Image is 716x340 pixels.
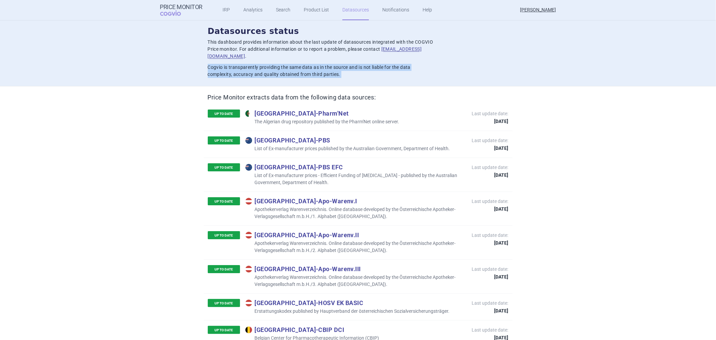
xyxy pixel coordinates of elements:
[208,136,240,144] p: UP TO DATE
[472,198,509,211] p: Last update date:
[245,118,399,125] p: The Algerian drug repository published by the Pharm'Net online server.
[472,173,509,177] strong: [DATE]
[208,39,433,60] p: This dashboard provides information about the last update of datasources integrated with the COGV...
[472,110,509,124] p: Last update date:
[245,110,252,117] img: Algeria
[472,232,509,245] p: Last update date:
[245,232,252,239] img: Austria
[245,326,379,333] p: [GEOGRAPHIC_DATA] - CBIP DCI
[208,163,240,171] p: UP TO DATE
[160,10,190,16] span: COGVIO
[245,136,450,144] p: [GEOGRAPHIC_DATA] - PBS
[472,164,509,177] p: Last update date:
[472,207,509,211] strong: [DATE]
[160,4,203,10] strong: Price Monitor
[472,327,509,340] p: Last update date:
[472,335,509,340] strong: [DATE]
[245,110,399,117] p: [GEOGRAPHIC_DATA] - Pharm'Net
[472,266,509,279] p: Last update date:
[245,206,465,220] p: Apothekerverlag Warenverzeichnis. Online database developed by the Österreichische Apotheker-Verl...
[472,241,509,245] strong: [DATE]
[208,93,509,101] h2: Price Monitor extracts data from the following data sources:
[245,145,450,152] p: List of Ex-manufacturer prices published by the Australian Government, Department of Health.
[245,300,252,306] img: Austria
[208,26,509,37] h2: Datasources status
[160,4,203,16] a: Price MonitorCOGVIO
[245,172,465,186] p: List of Ex-manufacturer prices - Efficient Funding of [MEDICAL_DATA] - published by the Australia...
[245,164,252,171] img: Australia
[245,231,465,239] p: [GEOGRAPHIC_DATA] - Apo-Warenv.II
[472,274,509,279] strong: [DATE]
[472,146,509,151] strong: [DATE]
[472,137,509,151] p: Last update date:
[245,327,252,333] img: Belgium
[245,137,252,144] img: Australia
[208,64,433,78] p: Cogvio is transparently providing the same data as in the source and is not liable for the data c...
[245,308,450,315] p: Erstattungskodex published by Hauptverband der österreichischen Sozialversicherungsträger.
[472,119,509,124] strong: [DATE]
[245,198,252,205] img: Austria
[208,326,240,334] p: UP TO DATE
[208,46,422,59] a: [EMAIL_ADDRESS][DOMAIN_NAME]
[245,240,465,254] p: Apothekerverlag Warenverzeichnis. Online database developed by the Österreichische Apotheker-Verl...
[245,265,465,272] p: [GEOGRAPHIC_DATA] - Apo-Warenv.III
[245,163,465,171] p: [GEOGRAPHIC_DATA] - PBS EFC
[245,197,465,205] p: [GEOGRAPHIC_DATA] - Apo-Warenv.I
[208,110,240,118] p: UP TO DATE
[208,231,240,239] p: UP TO DATE
[472,308,509,313] strong: [DATE]
[208,265,240,273] p: UP TO DATE
[245,299,450,306] p: [GEOGRAPHIC_DATA] - HOSV EK BASIC
[245,274,465,288] p: Apothekerverlag Warenverzeichnis. Online database developed by the Österreichische Apotheker-Verl...
[472,300,509,313] p: Last update date:
[245,266,252,272] img: Austria
[208,299,240,307] p: UP TO DATE
[208,197,240,205] p: UP TO DATE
